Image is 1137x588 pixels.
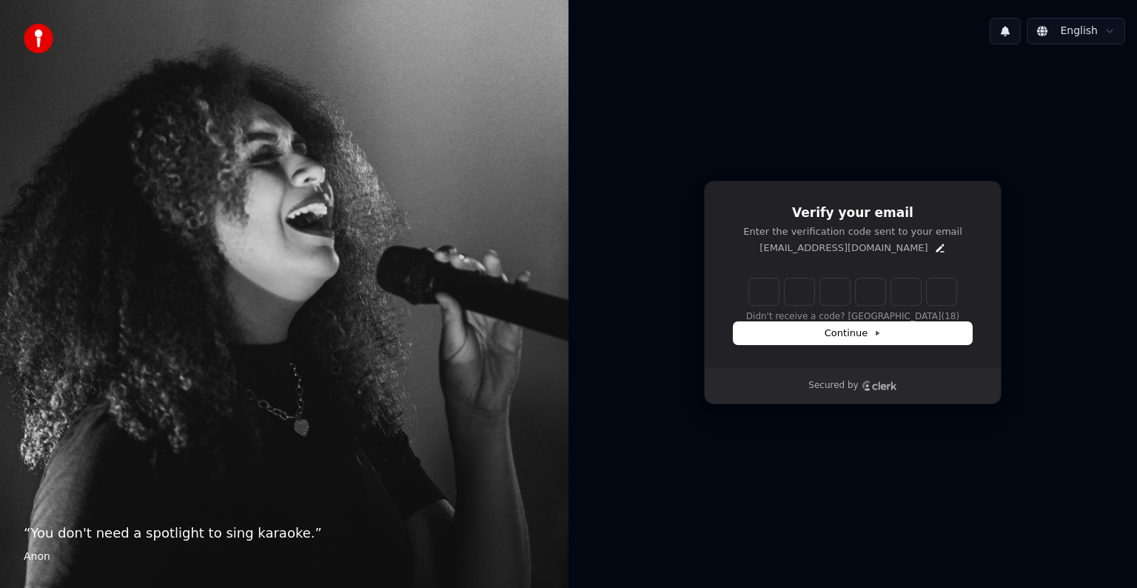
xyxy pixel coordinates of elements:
[825,327,881,340] span: Continue
[749,278,956,305] input: Enter verification code
[862,381,897,391] a: Clerk logo
[24,549,545,564] footer: Anon
[734,204,972,222] h1: Verify your email
[934,242,946,254] button: Edit
[808,380,858,392] p: Secured by
[759,241,928,255] p: [EMAIL_ADDRESS][DOMAIN_NAME]
[24,24,53,53] img: youka
[734,322,972,344] button: Continue
[734,225,972,238] p: Enter the verification code sent to your email
[24,523,545,544] p: “ You don't need a spotlight to sing karaoke. ”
